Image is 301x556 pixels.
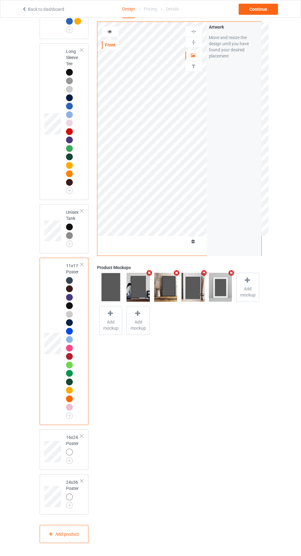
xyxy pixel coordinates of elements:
[40,204,89,253] div: Unisex Tank
[209,273,232,302] img: regular.jpg
[102,42,119,48] div: Front
[99,306,122,335] div: Add mockup
[122,0,135,18] div: Design
[66,263,81,417] div: 11x17 Poster
[127,306,150,335] div: Add mockup
[191,63,197,69] img: svg%3E%0A
[145,270,153,276] i: Remove mockup
[99,273,122,302] img: regular.jpg
[144,0,157,18] div: Pricing
[40,43,89,200] div: Long Sleeve Tee
[66,479,81,507] div: 24x36 Poster
[200,270,208,276] i: Remove mockup
[182,273,205,302] img: regular.jpg
[40,474,89,515] div: 24x36 Poster
[40,429,89,470] div: 16x24 Poster
[154,273,177,302] img: regular.jpg
[66,26,73,33] img: svg+xml;base64,PD94bWwgdmVyc2lvbj0iMS4wIiBlbmNvZGluZz0iVVRGLTgiPz4KPHN2ZyB3aWR0aD0iMjJweCIgaGVpZ2...
[66,502,73,509] img: svg+xml;base64,PD94bWwgdmVyc2lvbj0iMS4wIiBlbmNvZGluZz0iVVRGLTgiPz4KPHN2ZyB3aWR0aD0iMjJweCIgaGVpZ2...
[127,273,150,302] img: regular.jpg
[66,412,73,419] img: svg+xml;base64,PD94bWwgdmVyc2lvbj0iMS4wIiBlbmNvZGluZz0iVVRGLTgiPz4KPHN2ZyB3aWR0aD0iMjJweCIgaGVpZ2...
[22,7,64,12] a: Back to dashboard
[100,319,122,331] span: Add mockup
[228,270,235,276] i: Remove mockup
[66,232,73,239] img: heather_texture.png
[40,258,89,425] div: 11x17 Poster
[236,273,259,302] div: Add mockup
[237,286,259,298] span: Add mockup
[66,240,73,247] img: svg+xml;base64,PD94bWwgdmVyc2lvbj0iMS4wIiBlbmNvZGluZz0iVVRGLTgiPz4KPHN2ZyB3aWR0aD0iMjJweCIgaGVpZ2...
[191,29,197,34] img: svg%3E%0A
[66,209,81,245] div: Unisex Tank
[166,0,179,18] div: Details
[209,24,259,30] div: Artwork
[40,525,89,543] div: Add product
[66,457,73,464] img: svg+xml;base64,PD94bWwgdmVyc2lvbj0iMS4wIiBlbmNvZGluZz0iVVRGLTgiPz4KPHN2ZyB3aWR0aD0iMjJweCIgaGVpZ2...
[173,270,181,276] i: Remove mockup
[127,319,149,331] span: Add mockup
[66,48,81,192] div: Long Sleeve Tee
[66,434,81,462] div: 16x24 Poster
[66,187,73,194] img: svg+xml;base64,PD94bWwgdmVyc2lvbj0iMS4wIiBlbmNvZGluZz0iVVRGLTgiPz4KPHN2ZyB3aWR0aD0iMjJweCIgaGVpZ2...
[239,4,278,15] div: Continue
[209,34,259,59] div: Move and resize the design until you have found your desired placement
[97,264,261,271] div: Product Mockups
[191,39,197,45] img: svg%3E%0A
